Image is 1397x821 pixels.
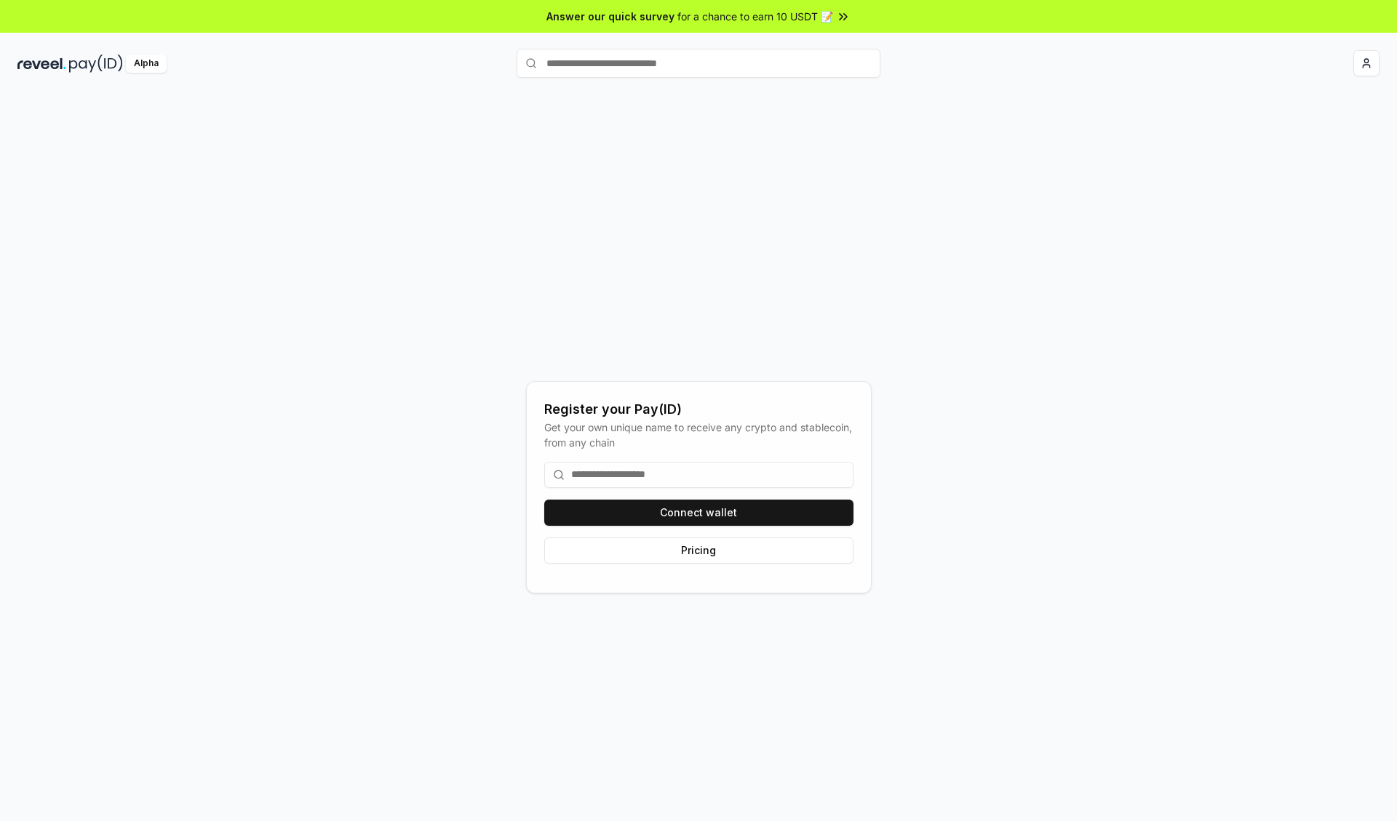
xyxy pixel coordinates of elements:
span: Answer our quick survey [546,9,674,24]
img: pay_id [69,55,123,73]
span: for a chance to earn 10 USDT 📝 [677,9,833,24]
img: reveel_dark [17,55,66,73]
div: Alpha [126,55,167,73]
div: Get your own unique name to receive any crypto and stablecoin, from any chain [544,420,853,450]
button: Pricing [544,537,853,564]
button: Connect wallet [544,500,853,526]
div: Register your Pay(ID) [544,399,853,420]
